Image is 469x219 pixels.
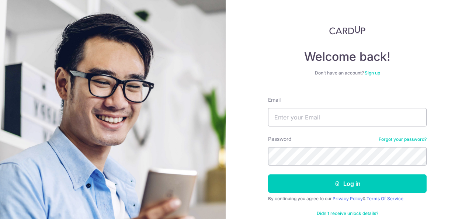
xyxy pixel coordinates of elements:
[379,136,427,142] a: Forgot your password?
[268,174,427,193] button: Log in
[366,196,403,201] a: Terms Of Service
[268,196,427,202] div: By continuing you agree to our &
[329,26,365,35] img: CardUp Logo
[268,49,427,64] h4: Welcome back!
[268,96,281,104] label: Email
[268,135,292,143] label: Password
[333,196,363,201] a: Privacy Policy
[317,211,378,216] a: Didn't receive unlock details?
[365,70,380,76] a: Sign up
[268,70,427,76] div: Don’t have an account?
[268,108,427,126] input: Enter your Email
